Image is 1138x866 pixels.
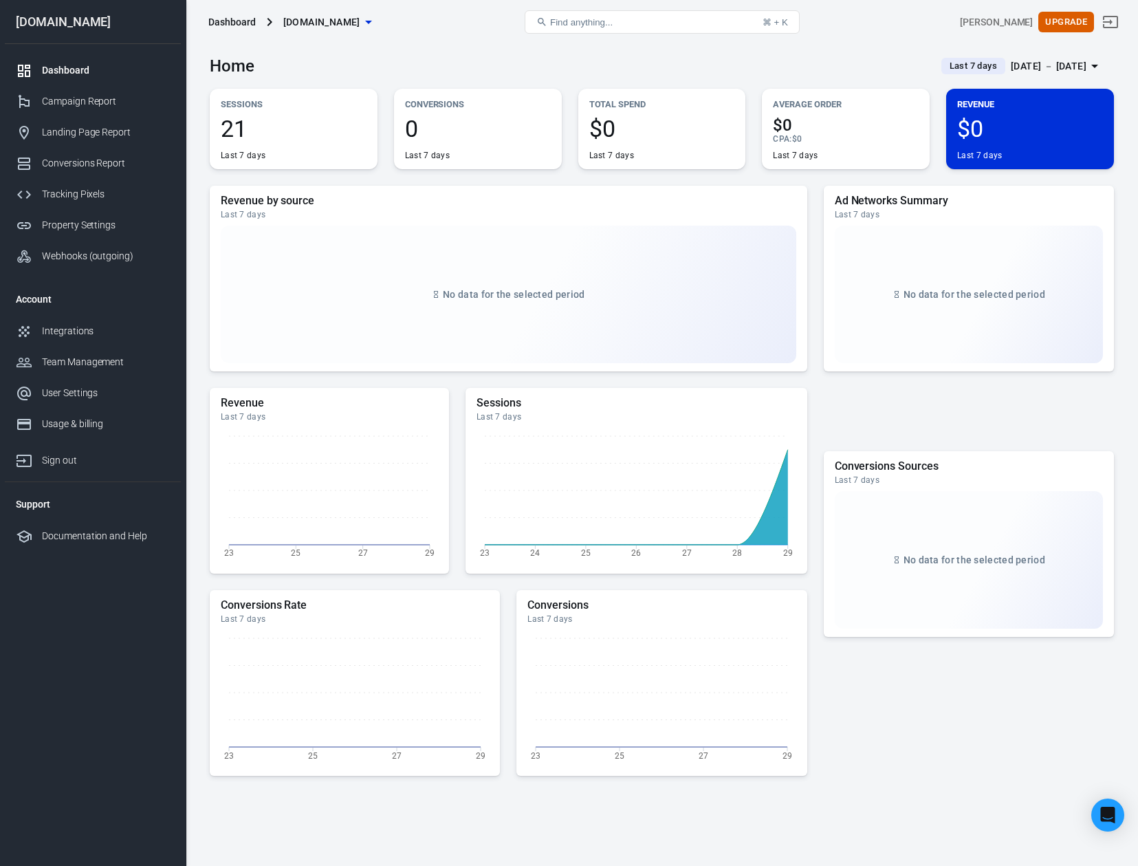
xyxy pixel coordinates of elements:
a: Landing Page Report [5,117,181,148]
h5: Conversions Sources [835,459,1103,473]
a: Conversions Report [5,148,181,179]
a: Usage & billing [5,409,181,440]
span: 21 [221,117,366,140]
p: Total Spend [589,97,735,111]
div: Property Settings [42,218,170,232]
a: Integrations [5,316,181,347]
tspan: 25 [308,750,318,760]
button: [DOMAIN_NAME] [278,10,377,35]
div: Open Intercom Messenger [1091,799,1124,832]
tspan: 23 [224,548,234,558]
p: Average Order [773,97,919,111]
tspan: 27 [682,548,692,558]
button: Last 7 days[DATE] － [DATE] [930,55,1114,78]
span: CPA : [773,134,791,144]
button: Find anything...⌘ + K [525,10,800,34]
div: Team Management [42,355,170,369]
tspan: 29 [425,548,435,558]
tspan: 25 [581,548,591,558]
tspan: 28 [732,548,742,558]
p: Sessions [221,97,366,111]
div: Last 7 days [221,411,438,422]
a: Dashboard [5,55,181,86]
div: Sign out [42,453,170,468]
div: Webhooks (outgoing) [42,249,170,263]
div: Usage & billing [42,417,170,431]
div: Last 7 days [957,150,1002,161]
div: Account id: zGEds4yc [960,15,1033,30]
div: ⌘ + K [763,17,788,28]
button: Upgrade [1038,12,1094,33]
span: No data for the selected period [443,289,584,300]
tspan: 24 [530,548,540,558]
div: Last 7 days [527,614,796,625]
h5: Revenue by source [221,194,796,208]
tspan: 29 [783,548,793,558]
p: Conversions [405,97,551,111]
div: Conversions Report [42,156,170,171]
a: Campaign Report [5,86,181,117]
div: Campaign Report [42,94,170,109]
div: Dashboard [42,63,170,78]
div: Last 7 days [221,614,489,625]
div: Last 7 days [773,150,818,161]
span: No data for the selected period [904,289,1045,300]
a: Sign out [5,440,181,476]
div: Last 7 days [221,209,796,220]
tspan: 23 [224,750,234,760]
h3: Home [210,56,254,76]
div: [DOMAIN_NAME] [5,16,181,28]
span: $0 [589,117,735,140]
div: Integrations [42,324,170,338]
div: Last 7 days [221,150,265,161]
div: Documentation and Help [42,529,170,543]
a: User Settings [5,378,181,409]
span: Find anything... [550,17,613,28]
div: Last 7 days [405,150,450,161]
a: Team Management [5,347,181,378]
tspan: 26 [631,548,641,558]
div: Last 7 days [835,475,1103,486]
li: Support [5,488,181,521]
a: Sign out [1094,6,1127,39]
span: $0 [792,134,802,144]
tspan: 23 [531,750,540,760]
span: 0 [405,117,551,140]
h5: Conversions Rate [221,598,489,612]
h5: Revenue [221,396,438,410]
tspan: 27 [699,750,708,760]
p: Revenue [957,97,1103,111]
a: Webhooks (outgoing) [5,241,181,272]
div: Tracking Pixels [42,187,170,202]
div: Dashboard [208,15,256,29]
div: Last 7 days [589,150,634,161]
tspan: 29 [783,750,792,760]
tspan: 27 [358,548,368,558]
a: Tracking Pixels [5,179,181,210]
tspan: 25 [291,548,300,558]
div: Last 7 days [835,209,1103,220]
li: Account [5,283,181,316]
span: Last 7 days [944,59,1003,73]
h5: Sessions [477,396,796,410]
div: [DATE] － [DATE] [1011,58,1086,75]
div: Landing Page Report [42,125,170,140]
tspan: 25 [615,750,624,760]
a: Property Settings [5,210,181,241]
span: No data for the selected period [904,554,1045,565]
span: roselandspinalnj.com [283,14,360,31]
span: $0 [773,117,919,133]
tspan: 23 [480,548,490,558]
h5: Conversions [527,598,796,612]
h5: Ad Networks Summary [835,194,1103,208]
div: Last 7 days [477,411,796,422]
span: $0 [957,117,1103,140]
tspan: 29 [476,750,485,760]
div: User Settings [42,386,170,400]
tspan: 27 [392,750,402,760]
